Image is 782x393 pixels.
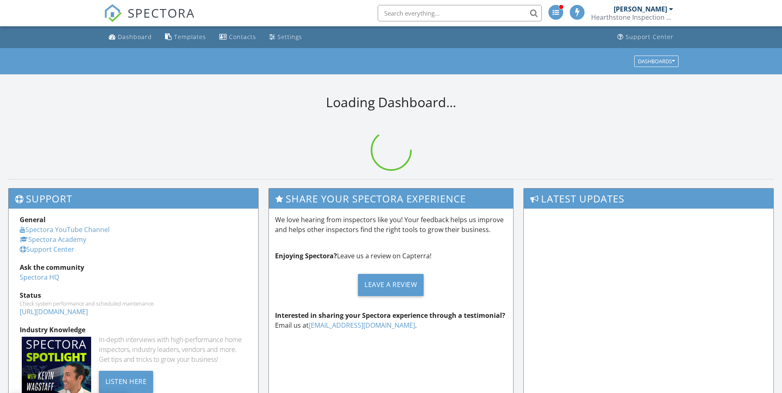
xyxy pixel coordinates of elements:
[275,311,505,320] strong: Interested in sharing your Spectora experience through a testimonial?
[104,11,195,28] a: SPECTORA
[229,33,256,41] div: Contacts
[378,5,542,21] input: Search everything...
[20,262,247,272] div: Ask the community
[524,188,773,209] h3: Latest Updates
[216,30,259,45] a: Contacts
[99,377,154,386] a: Listen Here
[275,215,507,234] p: We love hearing from inspectors like you! Your feedback helps us improve and helps other inspecto...
[118,33,152,41] div: Dashboard
[634,55,679,67] button: Dashboards
[638,58,675,64] div: Dashboards
[105,30,155,45] a: Dashboard
[20,215,46,224] strong: General
[9,188,258,209] h3: Support
[162,30,209,45] a: Templates
[104,4,122,22] img: The Best Home Inspection Software - Spectora
[99,335,247,364] div: In-depth interviews with high-performance home inspectors, industry leaders, vendors and more. Ge...
[20,225,110,234] a: Spectora YouTube Channel
[614,5,667,13] div: [PERSON_NAME]
[591,13,673,21] div: Hearthstone Inspection Services, Inc.
[20,273,59,282] a: Spectora HQ
[358,274,424,296] div: Leave a Review
[20,325,247,335] div: Industry Knowledge
[20,307,88,316] a: [URL][DOMAIN_NAME]
[269,188,514,209] h3: Share Your Spectora Experience
[275,267,507,302] a: Leave a Review
[174,33,206,41] div: Templates
[128,4,195,21] span: SPECTORA
[275,310,507,330] p: Email us at .
[309,321,415,330] a: [EMAIL_ADDRESS][DOMAIN_NAME]
[20,300,247,307] div: Check system performance and scheduled maintenance.
[20,290,247,300] div: Status
[275,251,337,260] strong: Enjoying Spectora?
[277,33,302,41] div: Settings
[275,251,507,261] p: Leave us a review on Capterra!
[99,371,154,393] div: Listen Here
[20,235,86,244] a: Spectora Academy
[266,30,305,45] a: Settings
[20,245,74,254] a: Support Center
[614,30,677,45] a: Support Center
[626,33,674,41] div: Support Center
